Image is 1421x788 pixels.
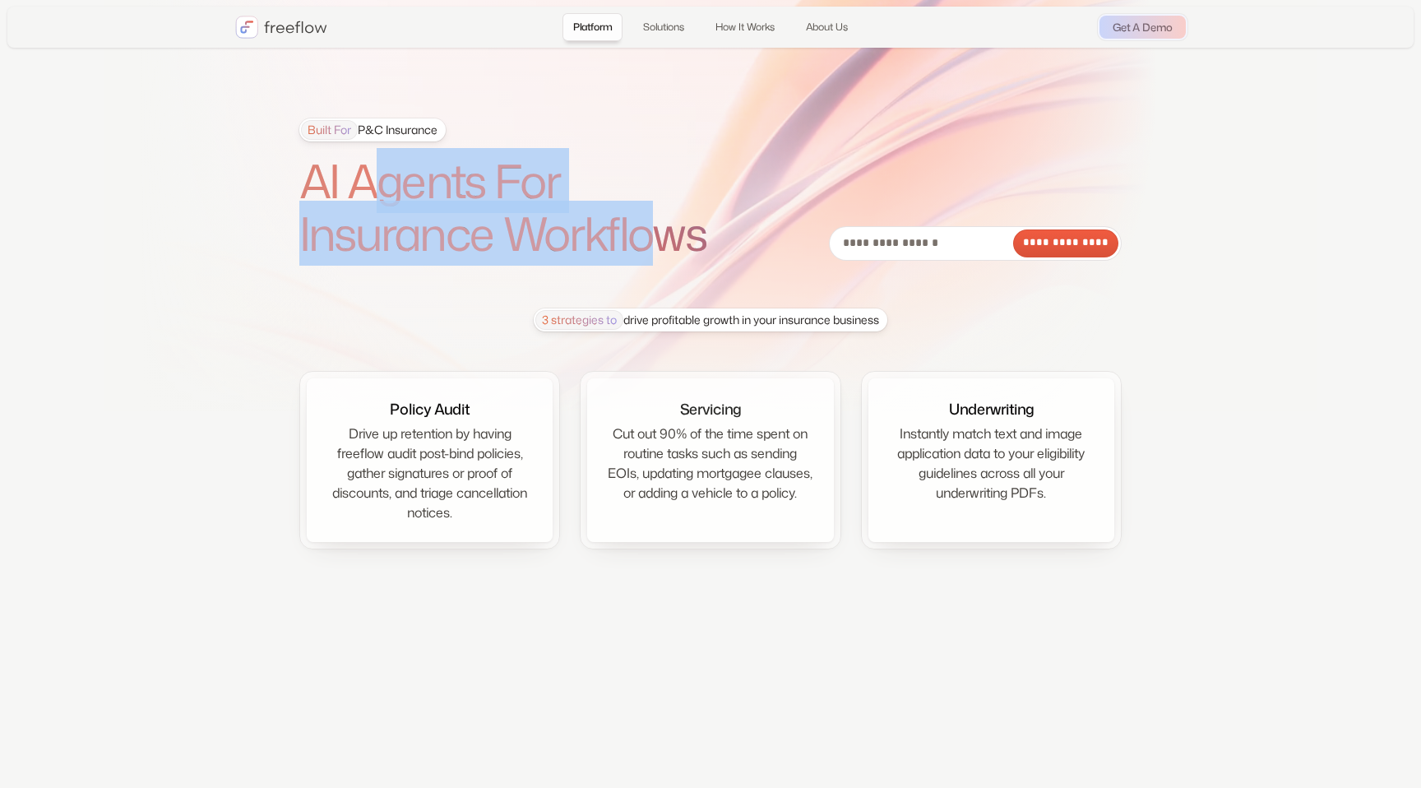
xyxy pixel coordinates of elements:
[829,226,1122,261] form: Email Form
[607,424,813,503] div: Cut out 90% of the time spent on routine tasks such as sending EOIs, updating mortgagee clauses, ...
[949,398,1034,420] div: Underwriting
[301,120,437,140] div: P&C Insurance
[705,13,785,41] a: How It Works
[888,424,1095,503] div: Instantly match text and image application data to your eligibility guidelines across all your un...
[390,398,470,420] div: Policy Audit
[299,155,752,261] h1: AI Agents For Insurance Workflows
[1099,16,1186,39] a: Get A Demo
[235,16,327,39] a: home
[301,120,358,140] span: Built For
[632,13,695,41] a: Solutions
[535,310,623,330] span: 3 strategies to
[680,398,741,420] div: Servicing
[326,424,533,522] div: Drive up retention by having freeflow audit post-bind policies, gather signatures or proof of dis...
[795,13,859,41] a: About Us
[535,310,879,330] div: drive profitable growth in your insurance business
[562,13,622,41] a: Platform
